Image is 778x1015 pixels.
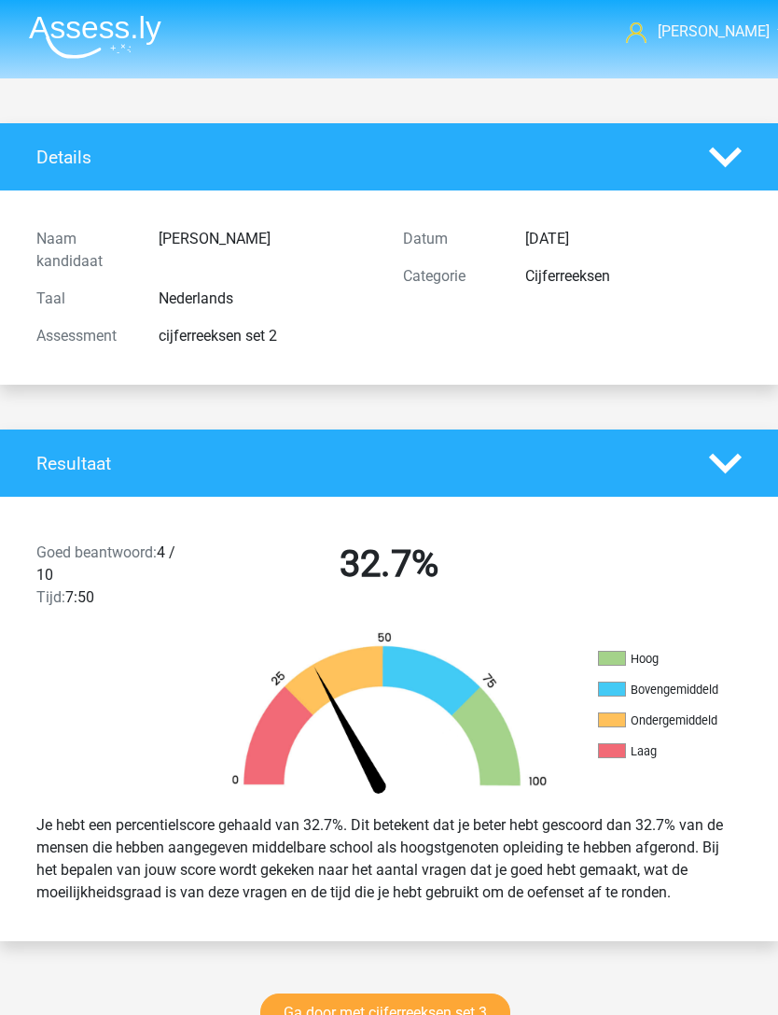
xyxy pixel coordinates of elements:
div: Naam kandidaat [22,228,145,273]
img: Assessly [29,15,161,59]
div: [PERSON_NAME] [145,228,389,273]
div: cijferreeksen set 2 [145,325,389,347]
div: Datum [389,228,511,250]
span: [PERSON_NAME] [658,22,770,40]
div: Cijferreeksen [511,265,756,288]
div: Nederlands [145,288,389,310]
div: Taal [22,288,145,310]
h4: Details [36,147,681,168]
h2: 32.7% [220,542,559,586]
span: Tijd: [36,588,65,606]
div: Assessment [22,325,145,347]
a: [PERSON_NAME] [626,21,764,43]
span: Goed beantwoord: [36,543,157,561]
h4: Resultaat [36,453,681,474]
div: 4 / 10 7:50 [22,542,206,609]
div: Je hebt een percentielscore gehaald van 32.7%. Dit betekent dat je beter hebt gescoord dan 32.7% ... [22,807,756,911]
div: Categorie [389,265,511,288]
div: [DATE] [511,228,756,250]
img: 33.3e647939b569.png [209,631,570,799]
